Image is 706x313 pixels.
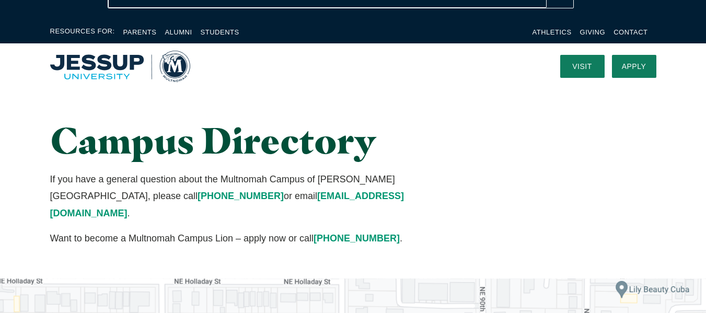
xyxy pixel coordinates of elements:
[614,28,647,36] a: Contact
[50,26,115,38] span: Resources For:
[50,230,448,247] p: Want to become a Multnomah Campus Lion – apply now or call .
[201,28,239,36] a: Students
[50,171,448,222] p: If you have a general question about the Multnomah Campus of [PERSON_NAME][GEOGRAPHIC_DATA], plea...
[123,28,157,36] a: Parents
[165,28,192,36] a: Alumni
[50,51,190,82] img: Multnomah University Logo
[314,233,400,244] a: [PHONE_NUMBER]
[50,191,404,218] a: [EMAIL_ADDRESS][DOMAIN_NAME]
[50,120,448,160] h1: Campus Directory
[560,55,605,78] a: Visit
[612,55,656,78] a: Apply
[580,28,606,36] a: Giving
[50,51,190,82] a: Home
[198,191,284,201] a: [PHONE_NUMBER]
[533,28,572,36] a: Athletics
